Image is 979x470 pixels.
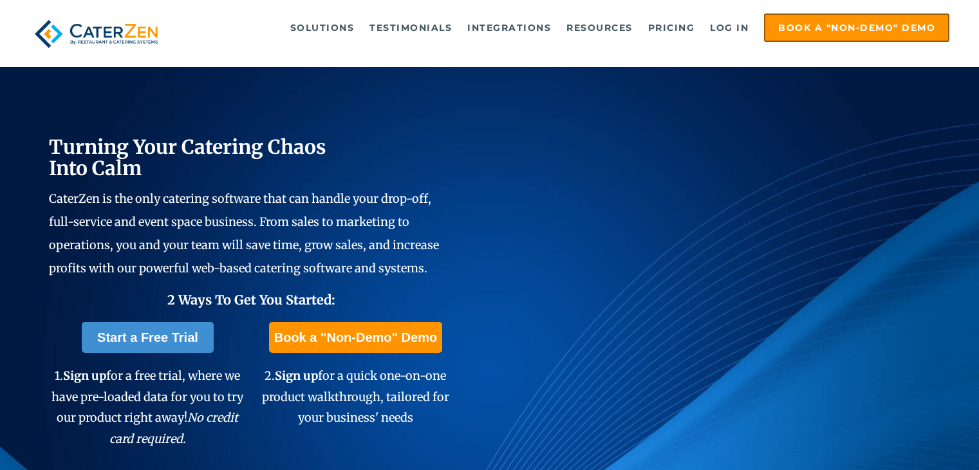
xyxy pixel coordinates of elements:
a: Start a Free Trial [82,322,214,353]
img: caterzen [30,14,163,54]
span: 2 Ways To Get You Started: [167,292,335,308]
a: Pricing [642,15,702,41]
a: Integrations [461,15,557,41]
em: No credit card required. [109,410,239,446]
span: Sign up [63,368,106,383]
a: Resources [560,15,639,41]
span: 1. for a free trial, where we have pre-loaded data for you to try our product right away! [51,368,243,446]
span: 2. for a quick one-on-one product walkthrough, tailored for your business' needs [262,368,449,425]
span: Turning Your Catering Chaos Into Calm [49,135,326,180]
span: CaterZen is the only catering software that can handle your drop-off, full-service and event spac... [49,191,439,276]
a: Solutions [284,15,361,41]
div: Navigation Menu [187,14,949,42]
span: Sign up [275,368,318,383]
a: Testimonials [363,15,458,41]
iframe: Help widget launcher [864,420,965,456]
a: Book a "Non-Demo" Demo [269,322,442,353]
a: Book a "Non-Demo" Demo [764,14,949,42]
a: Log in [704,15,755,41]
